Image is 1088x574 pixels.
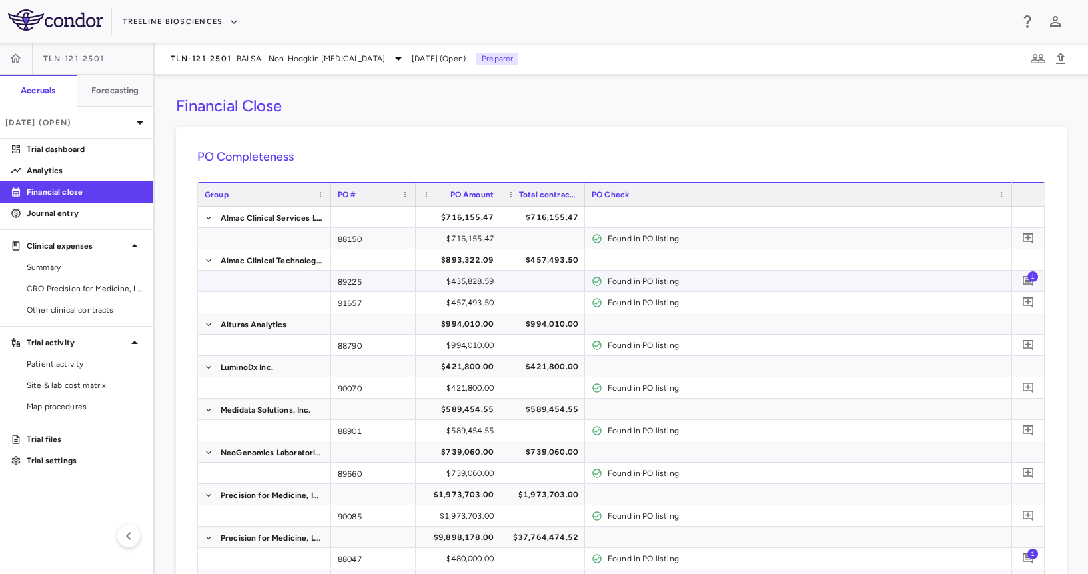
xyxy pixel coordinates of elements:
div: $421,800.00 [512,356,578,377]
p: Trial files [27,433,143,445]
span: Map procedures [27,401,143,413]
button: Add comment [1019,336,1037,354]
div: Found in PO listing [608,271,1005,292]
h3: Financial Close [176,96,282,116]
p: Trial settings [27,455,143,467]
div: $421,800.00 [428,356,494,377]
span: CRO Precision for Medicine, LLC [27,283,143,295]
svg: Add comment [1022,339,1035,351]
div: $480,000.00 [428,548,494,569]
svg: Add comment [1022,232,1035,245]
svg: Add comment [1022,424,1035,437]
div: 91657 [331,292,416,313]
span: Medidata Solutions, Inc. [221,399,311,421]
div: $994,010.00 [428,313,494,335]
div: Found in PO listing [608,420,1005,441]
p: Analytics [27,165,143,177]
div: 90070 [331,377,416,398]
div: $457,493.50 [428,292,494,313]
p: [DATE] (Open) [5,117,132,129]
p: Journal entry [27,207,143,219]
button: Add comment [1019,421,1037,439]
p: Financial close [27,186,143,198]
span: NeoGenomics Laboratories Inc. [221,442,323,463]
button: Add comment [1019,229,1037,247]
span: LuminoDx Inc. [221,357,273,378]
div: 90085 [331,505,416,526]
div: $739,060.00 [512,441,578,463]
h6: PO Completeness [197,148,1045,166]
h6: Forecasting [91,85,139,97]
div: $435,828.59 [428,271,494,292]
div: Found in PO listing [608,335,1005,356]
div: $716,155.47 [428,207,494,228]
div: $994,010.00 [428,335,494,356]
div: $1,973,703.00 [428,505,494,527]
svg: Add comment [1022,509,1035,522]
button: Add comment [1019,272,1037,290]
span: PO Amount [450,190,494,199]
div: $457,493.50 [512,249,578,271]
div: $716,155.47 [512,207,578,228]
button: Treeline Biosciences [123,11,239,33]
div: $421,800.00 [428,377,494,399]
svg: Add comment [1022,381,1035,394]
div: $589,454.55 [512,399,578,420]
div: Found in PO listing [608,548,1005,569]
button: Add comment [1019,293,1037,311]
p: Trial dashboard [27,143,143,155]
span: Group [205,190,229,199]
span: TLN-121-2501 [43,53,104,64]
span: 1 [1027,271,1038,281]
svg: Add comment [1022,296,1035,309]
div: $37,764,474.52 [512,527,578,548]
span: BALSA - Non-Hodgkin [MEDICAL_DATA] [237,53,385,65]
div: 88790 [331,335,416,355]
span: Summary [27,261,143,273]
div: $9,898,178.00 [428,527,494,548]
span: Almac Clinical Services LLC [221,207,323,229]
button: Add comment [1019,549,1037,567]
svg: Add comment [1022,275,1035,287]
span: PO Check [592,190,629,199]
span: Patient activity [27,358,143,370]
div: $1,973,703.00 [512,484,578,505]
h6: Accruals [21,85,55,97]
button: Add comment [1019,379,1037,397]
div: Found in PO listing [608,292,1005,313]
button: Add comment [1019,464,1037,482]
span: 1 [1027,548,1038,559]
div: $589,454.55 [428,399,494,420]
span: Precision for Medicine, Inc. [221,485,323,506]
span: Total contract value [519,190,578,199]
span: Other clinical contracts [27,304,143,316]
div: $893,322.09 [428,249,494,271]
div: Found in PO listing [608,505,1005,527]
p: Clinical expenses [27,240,127,252]
span: [DATE] (Open) [412,53,466,65]
div: Found in PO listing [608,463,1005,484]
span: Alturas Analytics [221,314,287,335]
div: $589,454.55 [428,420,494,441]
div: 89225 [331,271,416,291]
div: Found in PO listing [608,228,1005,249]
div: $1,973,703.00 [428,484,494,505]
svg: Add comment [1022,467,1035,479]
div: Found in PO listing [608,377,1005,399]
span: Site & lab cost matrix [27,379,143,391]
div: 88047 [331,548,416,569]
div: $994,010.00 [512,313,578,335]
div: 88901 [331,420,416,441]
div: $739,060.00 [428,463,494,484]
span: PO # [338,190,356,199]
span: TLN-121-2501 [171,53,231,64]
div: $716,155.47 [428,228,494,249]
img: logo-full-BYUhSk78.svg [8,9,103,31]
svg: Add comment [1022,552,1035,565]
div: 89660 [331,463,416,483]
button: Add comment [1019,507,1037,525]
span: Precision for Medicine, LLC [221,527,323,549]
span: Almac Clinical Technologies LLC [221,250,323,271]
p: Trial activity [27,337,127,349]
p: Preparer [476,53,518,65]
